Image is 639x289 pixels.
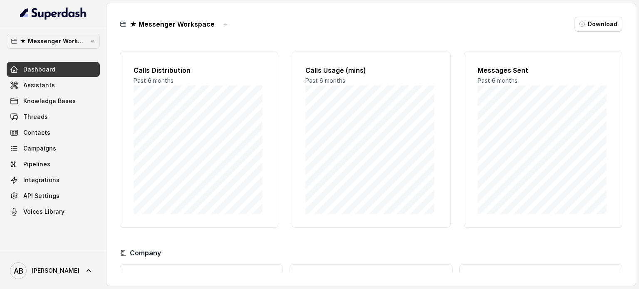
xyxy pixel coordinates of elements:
[23,113,48,121] span: Threads
[7,259,100,282] a: [PERSON_NAME]
[23,128,50,137] span: Contacts
[305,65,436,75] h2: Calls Usage (mins)
[7,141,100,156] a: Campaigns
[7,109,100,124] a: Threads
[14,267,23,275] text: AB
[20,7,87,20] img: light.svg
[7,157,100,172] a: Pipelines
[134,65,265,75] h2: Calls Distribution
[20,36,87,46] p: ★ Messenger Workspace
[305,77,345,84] span: Past 6 months
[23,97,76,105] span: Knowledge Bases
[127,272,276,282] h3: Calls
[130,248,161,258] h3: Company
[575,17,622,32] button: Download
[23,81,55,89] span: Assistants
[7,94,100,109] a: Knowledge Bases
[7,78,100,93] a: Assistants
[7,188,100,203] a: API Settings
[7,125,100,140] a: Contacts
[7,34,100,49] button: ★ Messenger Workspace
[478,65,609,75] h2: Messages Sent
[23,207,64,216] span: Voices Library
[23,65,55,74] span: Dashboard
[7,173,100,188] a: Integrations
[478,77,518,84] span: Past 6 months
[23,144,56,153] span: Campaigns
[7,204,100,219] a: Voices Library
[134,77,173,84] span: Past 6 months
[23,160,50,168] span: Pipelines
[130,19,215,29] h3: ★ Messenger Workspace
[297,272,446,282] h3: Messages
[23,192,59,200] span: API Settings
[7,62,100,77] a: Dashboard
[466,272,615,282] h3: Workspaces
[32,267,79,275] span: [PERSON_NAME]
[23,176,59,184] span: Integrations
